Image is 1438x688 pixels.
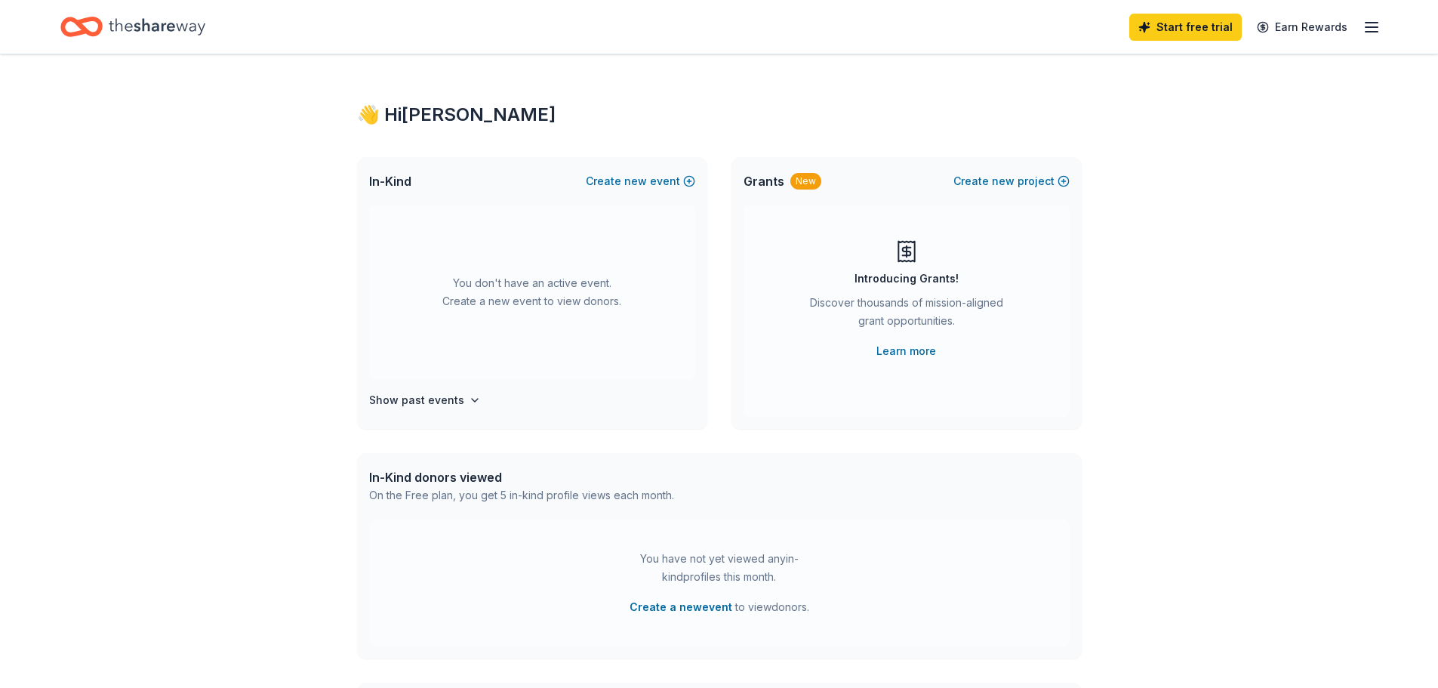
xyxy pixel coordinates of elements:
span: Grants [744,172,784,190]
a: Learn more [876,342,936,360]
div: New [790,173,821,190]
span: new [624,172,647,190]
div: On the Free plan, you get 5 in-kind profile views each month. [369,486,674,504]
a: Earn Rewards [1248,14,1356,41]
div: 👋 Hi [PERSON_NAME] [357,103,1082,127]
span: In-Kind [369,172,411,190]
a: Home [60,9,205,45]
a: Start free trial [1129,14,1242,41]
div: Discover thousands of mission-aligned grant opportunities. [804,294,1009,336]
button: Show past events [369,391,481,409]
div: You don't have an active event. Create a new event to view donors. [369,205,695,379]
button: Create a newevent [630,598,732,616]
span: to view donors . [630,598,809,616]
span: new [992,172,1015,190]
div: In-Kind donors viewed [369,468,674,486]
button: Createnewevent [586,172,695,190]
h4: Show past events [369,391,464,409]
div: Introducing Grants! [854,270,959,288]
button: Createnewproject [953,172,1070,190]
div: You have not yet viewed any in-kind profiles this month. [625,550,814,586]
